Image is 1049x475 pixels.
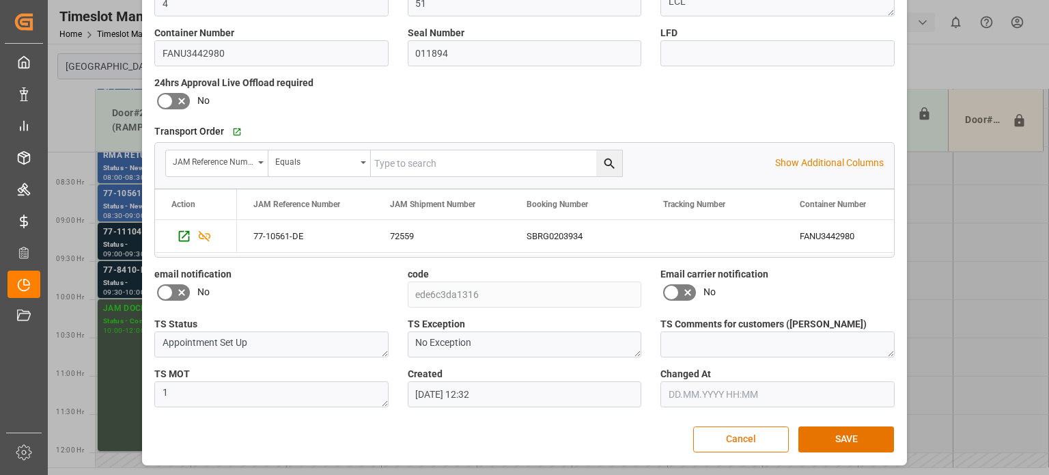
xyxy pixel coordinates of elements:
span: code [408,267,429,282]
span: LFD [660,26,677,40]
input: DD.MM.YYYY HH:MM [408,381,642,407]
textarea: 1 [154,381,389,407]
input: Type to search [371,150,622,176]
span: TS MOT [154,367,190,381]
span: Tracking Number [663,200,725,209]
span: Booking Number [527,200,588,209]
span: No [703,285,716,299]
div: 77-10561-DE [237,220,374,252]
div: Action [171,200,195,209]
div: Press SPACE to select this row. [155,220,237,253]
span: Seal Number [408,26,464,40]
span: TS Comments for customers ([PERSON_NAME]) [660,317,867,331]
span: Email carrier notification [660,267,768,282]
input: DD.MM.YYYY HH:MM [660,381,895,407]
span: TS Status [154,317,197,331]
span: email notification [154,267,232,282]
span: Transport Order [154,124,224,139]
span: Container Number [800,200,866,209]
span: Container Number [154,26,234,40]
span: 24hrs Approval Live Offload required [154,76,313,90]
span: No [197,285,210,299]
button: open menu [166,150,268,176]
div: SBRG0203934 [510,220,647,252]
span: No [197,94,210,108]
div: 72559 [374,220,510,252]
button: search button [596,150,622,176]
span: JAM Reference Number [253,200,340,209]
div: Equals [275,152,356,168]
span: JAM Shipment Number [390,200,475,209]
textarea: Appointment Set Up [154,331,389,357]
button: Cancel [693,426,789,452]
span: TS Exception [408,317,465,331]
button: SAVE [798,426,894,452]
div: JAM Reference Number [173,152,253,168]
button: open menu [268,150,371,176]
textarea: No Exception [408,331,642,357]
p: Show Additional Columns [775,156,884,170]
div: FANU3442980 [783,220,920,252]
span: Created [408,367,443,381]
span: Changed At [660,367,711,381]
